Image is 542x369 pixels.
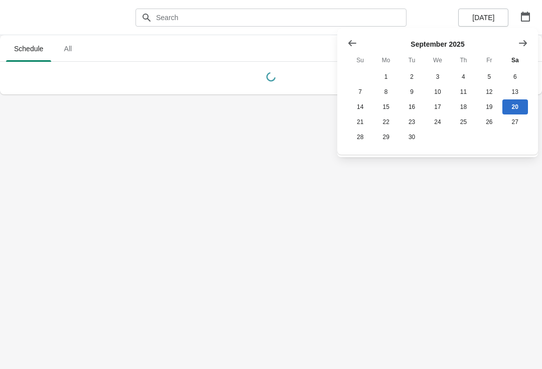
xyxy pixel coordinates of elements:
[425,114,450,130] button: Wednesday September 24 2025
[399,84,425,99] button: Tuesday September 9 2025
[373,130,398,145] button: Monday September 29 2025
[451,69,476,84] button: Thursday September 4 2025
[399,51,425,69] th: Tuesday
[399,130,425,145] button: Tuesday September 30 2025
[425,69,450,84] button: Wednesday September 3 2025
[476,84,502,99] button: Friday September 12 2025
[451,114,476,130] button: Thursday September 25 2025
[502,99,528,114] button: Today Saturday September 20 2025
[399,114,425,130] button: Tuesday September 23 2025
[347,114,373,130] button: Sunday September 21 2025
[476,99,502,114] button: Friday September 19 2025
[425,99,450,114] button: Wednesday September 17 2025
[425,84,450,99] button: Wednesday September 10 2025
[502,84,528,99] button: Saturday September 13 2025
[476,69,502,84] button: Friday September 5 2025
[451,51,476,69] th: Thursday
[373,51,398,69] th: Monday
[514,34,532,52] button: Show next month, October 2025
[373,99,398,114] button: Monday September 15 2025
[451,99,476,114] button: Thursday September 18 2025
[458,9,508,27] button: [DATE]
[502,51,528,69] th: Saturday
[476,51,502,69] th: Friday
[55,40,80,58] span: All
[373,69,398,84] button: Monday September 1 2025
[425,51,450,69] th: Wednesday
[347,99,373,114] button: Sunday September 14 2025
[399,69,425,84] button: Tuesday September 2 2025
[472,14,494,22] span: [DATE]
[156,9,406,27] input: Search
[6,40,51,58] span: Schedule
[502,69,528,84] button: Saturday September 6 2025
[502,114,528,130] button: Saturday September 27 2025
[347,84,373,99] button: Sunday September 7 2025
[399,99,425,114] button: Tuesday September 16 2025
[343,34,361,52] button: Show previous month, August 2025
[347,51,373,69] th: Sunday
[373,84,398,99] button: Monday September 8 2025
[476,114,502,130] button: Friday September 26 2025
[373,114,398,130] button: Monday September 22 2025
[451,84,476,99] button: Thursday September 11 2025
[347,130,373,145] button: Sunday September 28 2025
